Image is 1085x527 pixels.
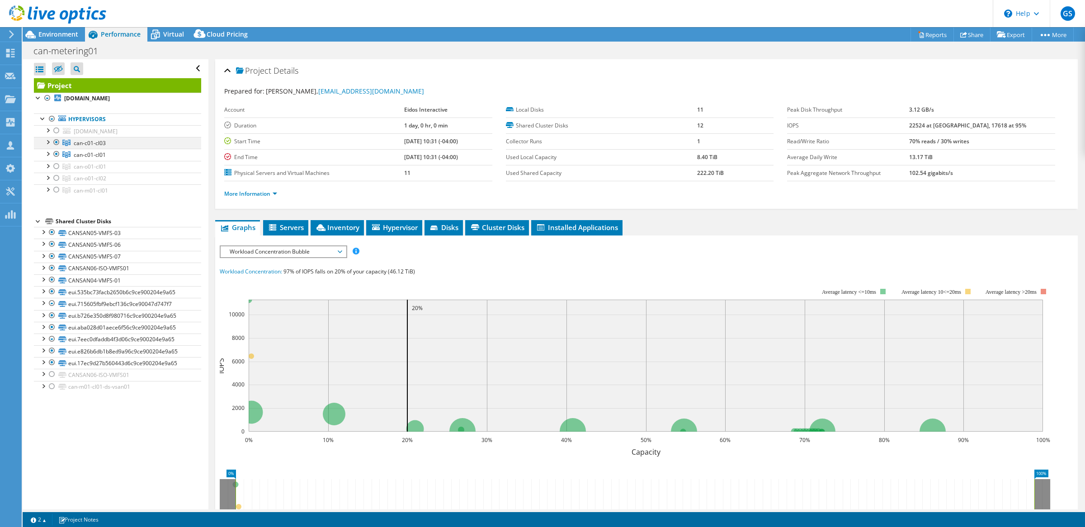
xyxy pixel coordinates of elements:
[268,223,304,232] span: Servers
[224,190,277,198] a: More Information
[224,137,404,146] label: Start Time
[641,436,651,444] text: 50%
[412,304,423,312] text: 20%
[34,334,201,345] a: eui.7eec0dfaddb4f3d06c9ce900204e9a65
[787,121,909,130] label: IOPS
[207,30,248,38] span: Cloud Pricing
[163,30,184,38] span: Virtual
[74,174,106,182] span: can-o01-cl02
[909,122,1026,129] b: 22524 at [GEOGRAPHIC_DATA], 17618 at 95%
[34,263,201,274] a: CANSAN06-ISO-VMFS01
[34,227,201,239] a: CANSAN05-VMFS-03
[224,153,404,162] label: End Time
[34,286,201,298] a: eui.535bc73facb2650b6c9ce900204e9a65
[506,137,698,146] label: Collector Runs
[34,184,201,196] a: can-m01-cl01
[34,274,201,286] a: CANSAN04-VMFS-01
[909,169,953,177] b: 102.54 gigabits/s
[34,173,201,184] a: can-o01-cl02
[74,163,106,170] span: can-o01-cl01
[909,106,934,113] b: 3.12 GB/s
[34,149,201,160] a: can-c01-cl01
[245,436,253,444] text: 0%
[1032,28,1074,42] a: More
[232,381,245,388] text: 4000
[404,137,458,145] b: [DATE] 10:31 (-04:00)
[787,169,909,178] label: Peak Aggregate Network Throughput
[315,223,359,232] span: Inventory
[787,105,909,114] label: Peak Disk Throughput
[38,30,78,38] span: Environment
[720,436,731,444] text: 60%
[34,381,201,393] a: can-m01-cl01-ds-vsan01
[56,216,201,227] div: Shared Cluster Disks
[404,153,458,161] b: [DATE] 10:31 (-04:00)
[34,161,201,173] a: can-o01-cl01
[34,322,201,334] a: eui.aba028d01aece6f56c9ce900204e9a65
[34,113,201,125] a: Hypervisors
[697,106,703,113] b: 11
[561,436,572,444] text: 40%
[236,66,271,75] span: Project
[323,436,334,444] text: 10%
[229,311,245,318] text: 10000
[481,436,492,444] text: 30%
[220,268,282,275] span: Workload Concentration:
[1004,9,1012,18] svg: \n
[1036,436,1050,444] text: 100%
[74,139,106,147] span: can-c01-cl03
[1061,6,1075,21] span: GS
[101,30,141,38] span: Performance
[34,137,201,149] a: can-c01-cl03
[224,121,404,130] label: Duration
[958,436,969,444] text: 90%
[371,223,418,232] span: Hypervisor
[536,223,618,232] span: Installed Applications
[34,369,201,381] a: CANSAN06-ISO-VMFS01
[283,268,415,275] span: 97% of IOPS falls on 20% of your capacity (46.12 TiB)
[909,137,969,145] b: 70% reads / 30% writes
[822,289,876,295] tspan: Average latency <=10ms
[34,93,201,104] a: [DOMAIN_NAME]
[697,169,724,177] b: 222.20 TiB
[74,151,106,159] span: can-c01-cl01
[224,105,404,114] label: Account
[232,334,245,342] text: 8000
[506,169,698,178] label: Used Shared Capacity
[74,127,118,135] span: [DOMAIN_NAME]
[232,358,245,365] text: 6000
[404,169,410,177] b: 11
[697,153,717,161] b: 8.40 TiB
[64,94,110,102] b: [DOMAIN_NAME]
[429,223,458,232] span: Disks
[506,105,698,114] label: Local Disks
[404,106,448,113] b: Eidos Interactive
[787,137,909,146] label: Read/Write Ratio
[34,345,201,357] a: eui.e826b6db1b8ed9a96c9ce900204e9a65
[266,87,424,95] span: [PERSON_NAME],
[29,46,112,56] h1: can-metering01
[52,514,105,525] a: Project Notes
[910,28,954,42] a: Reports
[24,514,52,525] a: 2
[224,87,264,95] label: Prepared for:
[506,153,698,162] label: Used Local Capacity
[787,153,909,162] label: Average Daily Write
[34,310,201,322] a: eui.b726e350d8f980716c9ce900204e9a65
[990,28,1032,42] a: Export
[953,28,991,42] a: Share
[74,187,108,194] span: can-m01-cl01
[697,137,700,145] b: 1
[901,289,961,295] tspan: Average latency 10<=20ms
[34,298,201,310] a: eui.715605fbf9ebcf136c9ce90047d747f7
[909,153,933,161] b: 13.17 TiB
[34,251,201,263] a: CANSAN05-VMFS-07
[506,121,698,130] label: Shared Cluster Disks
[404,122,448,129] b: 1 day, 0 hr, 0 min
[274,65,298,76] span: Details
[402,436,413,444] text: 20%
[470,223,524,232] span: Cluster Disks
[220,223,255,232] span: Graphs
[216,358,226,373] text: IOPS
[697,122,703,129] b: 12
